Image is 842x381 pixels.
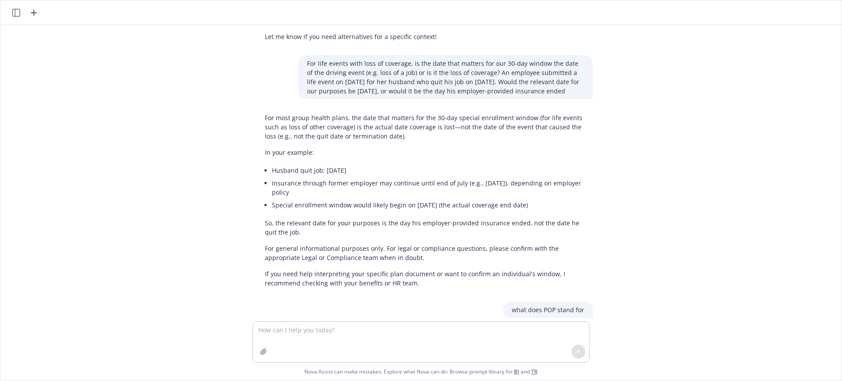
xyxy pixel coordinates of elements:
span: Nova Assist can make mistakes. Explore what Nova can do: Browse prompt library for and [304,363,538,381]
a: BI [514,368,519,375]
p: For most group health plans, the date that matters for the 30-day special enrollment window (for ... [265,113,584,141]
p: So, the relevant date for your purposes is the day his employer-provided insurance ended, not the... [265,218,584,237]
li: Husband quit job: [DATE] [272,164,584,177]
p: For life events with loss of coverage, is the date that matters for our 30-day window the date of... [307,59,584,96]
p: If you need help interpreting your specific plan document or want to confirm an individual's wind... [265,269,584,288]
p: In your example: [265,148,584,157]
p: what does POP stand for [512,305,584,314]
li: Insurance through former employer may continue until end of July (e.g., [DATE]), depending on emp... [272,177,584,199]
a: TR [531,368,538,375]
p: For general informational purposes only. For legal or compliance questions, please confirm with t... [265,244,584,262]
p: Let me know if you need alternatives for a specific context! [265,32,437,41]
li: Special enrollment window would likely begin on [DATE] (the actual coverage end date) [272,199,584,211]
